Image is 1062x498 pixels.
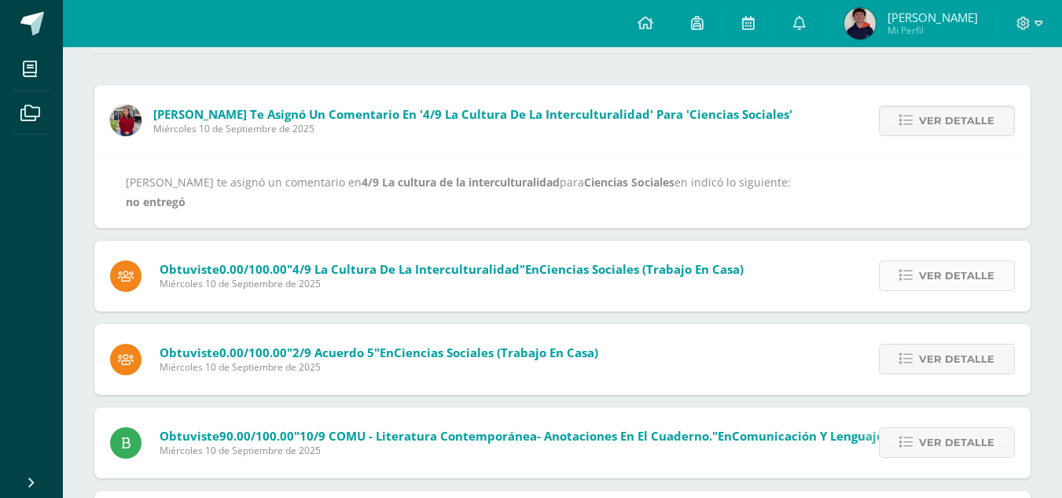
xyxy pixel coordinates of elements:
span: Ver detalle [919,106,994,135]
span: 90.00/100.00 [219,428,294,444]
span: [PERSON_NAME] te asignó un comentario en '4/9 La cultura de la interculturalidad' para 'Ciencias ... [153,106,792,122]
span: Comunicación y Lenguaje (Trabajo en clase ) [732,428,995,444]
b: 4/9 La cultura de la interculturalidad [362,175,560,190]
span: Miércoles 10 de Septiembre de 2025 [160,277,744,290]
span: Miércoles 10 de Septiembre de 2025 [153,122,792,135]
span: Ver detalle [919,345,994,374]
img: e1f0730b59be0d440f55fb027c9eff26.png [110,105,141,136]
span: 0.00/100.00 [219,261,287,277]
b: Ciencias Sociales [584,175,674,190]
span: Ver detalle [919,261,994,290]
span: "10/9 COMU - Literatura contemporánea- Anotaciones en el cuaderno." [294,428,718,444]
span: Ciencias Sociales (Trabajo en casa) [539,261,744,277]
span: [PERSON_NAME] [887,9,978,25]
span: Miércoles 10 de Septiembre de 2025 [160,360,598,374]
span: Obtuviste en [160,345,598,360]
span: Mi Perfil [887,24,978,37]
img: 7383fbd875ed3a81cc002658620bcc65.png [844,8,876,39]
b: no entregó [126,194,186,209]
span: "4/9 La cultura de la interculturalidad" [287,261,525,277]
span: Obtuviste en [160,428,995,444]
span: Obtuviste en [160,261,744,277]
span: Ciencias Sociales (Trabajo en casa) [394,345,598,360]
span: 0.00/100.00 [219,345,287,360]
span: Ver detalle [919,428,994,457]
span: "2/9 Acuerdo 5" [287,345,380,360]
span: Miércoles 10 de Septiembre de 2025 [160,444,995,457]
div: [PERSON_NAME] te asignó un comentario en para en indicó lo siguiente: [126,172,999,212]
